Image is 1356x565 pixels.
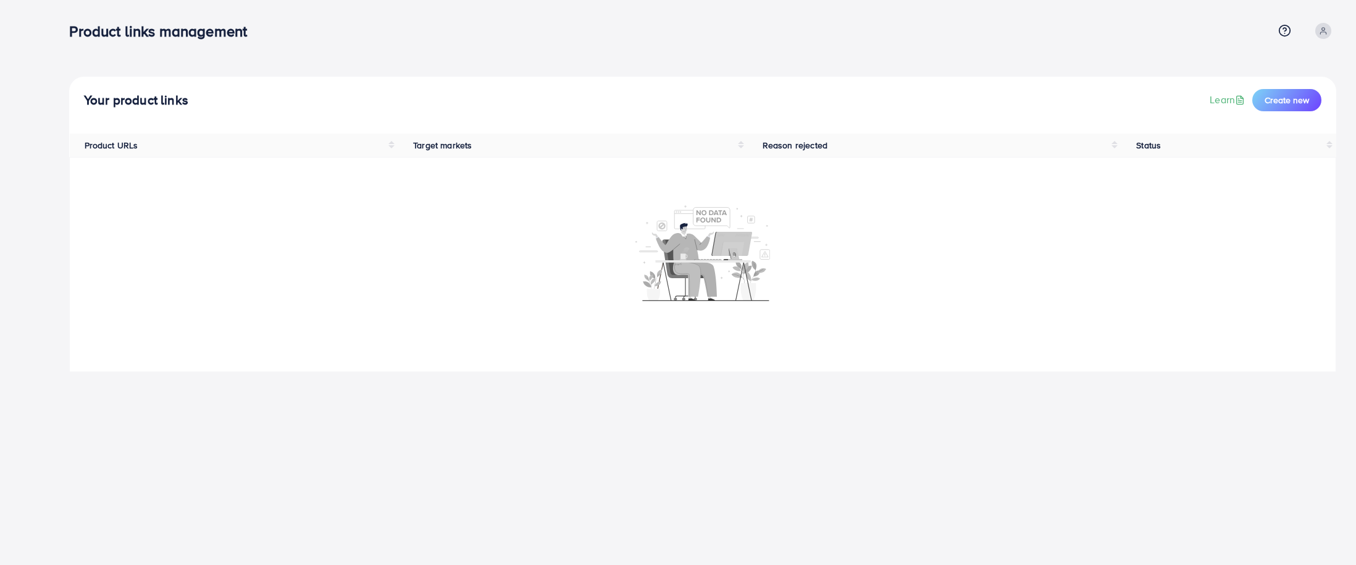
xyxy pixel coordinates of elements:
[1136,139,1161,151] span: Status
[1252,89,1321,111] button: Create new
[1265,94,1309,106] span: Create new
[85,139,138,151] span: Product URLs
[635,204,770,301] img: No account
[69,22,257,40] h3: Product links management
[413,139,472,151] span: Target markets
[1210,93,1247,107] a: Learn
[84,93,188,108] h4: Your product links
[763,139,827,151] span: Reason rejected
